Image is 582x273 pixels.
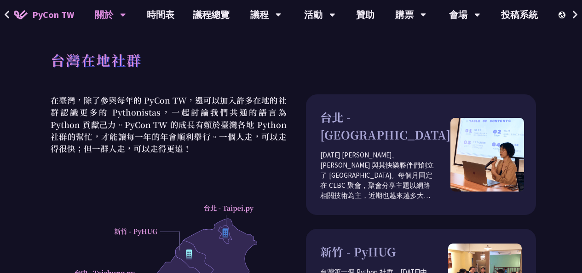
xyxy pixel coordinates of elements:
[320,150,450,201] p: [DATE] [PERSON_NAME]、[PERSON_NAME] 與其快樂夥伴們創立了 [GEOGRAPHIC_DATA]。每個月固定在 CLBC 聚會，聚會分享主題以網路相關技術為主，近期...
[32,8,74,22] span: PyCon TW
[5,3,83,26] a: PyCon TW
[46,94,291,155] p: 在臺灣，除了參與每年的 PyCon TW，還可以加入許多在地的社群認識更多的 Pythonistas，一起討論我們共通的語言為 Python 貢獻己力。PyCon TW 的成長有賴於臺灣各地 P...
[320,109,450,143] h3: 台北 - [GEOGRAPHIC_DATA]
[450,118,524,192] img: taipei
[559,12,568,18] img: Locale Icon
[320,243,448,261] h3: 新竹 - PyHUG
[51,46,142,74] h1: 台灣在地社群
[14,10,28,19] img: Home icon of PyCon TW 2025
